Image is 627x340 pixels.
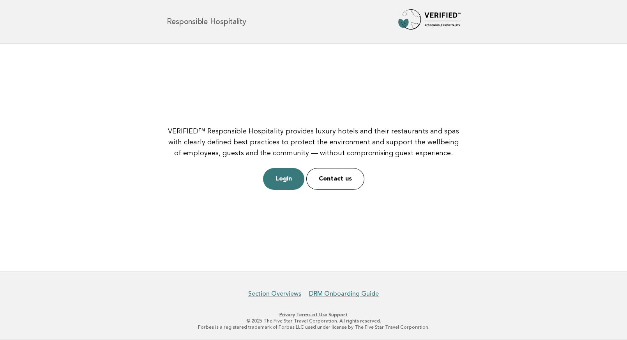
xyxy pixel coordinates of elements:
a: Privacy [279,312,295,317]
img: Forbes Travel Guide [398,9,461,34]
p: Forbes is a registered trademark of Forbes LLC used under license by The Five Star Travel Corpora... [75,324,552,330]
p: VERIFIED™ Responsible Hospitality provides luxury hotels and their restaurants and spas with clea... [165,126,462,159]
a: Login [263,168,304,190]
a: Terms of Use [296,312,327,317]
a: Contact us [306,168,364,190]
a: DRM Onboarding Guide [309,290,379,298]
p: · · [75,312,552,318]
p: © 2025 The Five Star Travel Corporation. All rights reserved. [75,318,552,324]
a: Section Overviews [248,290,301,298]
h1: Responsible Hospitality [167,18,246,26]
a: Support [329,312,348,317]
